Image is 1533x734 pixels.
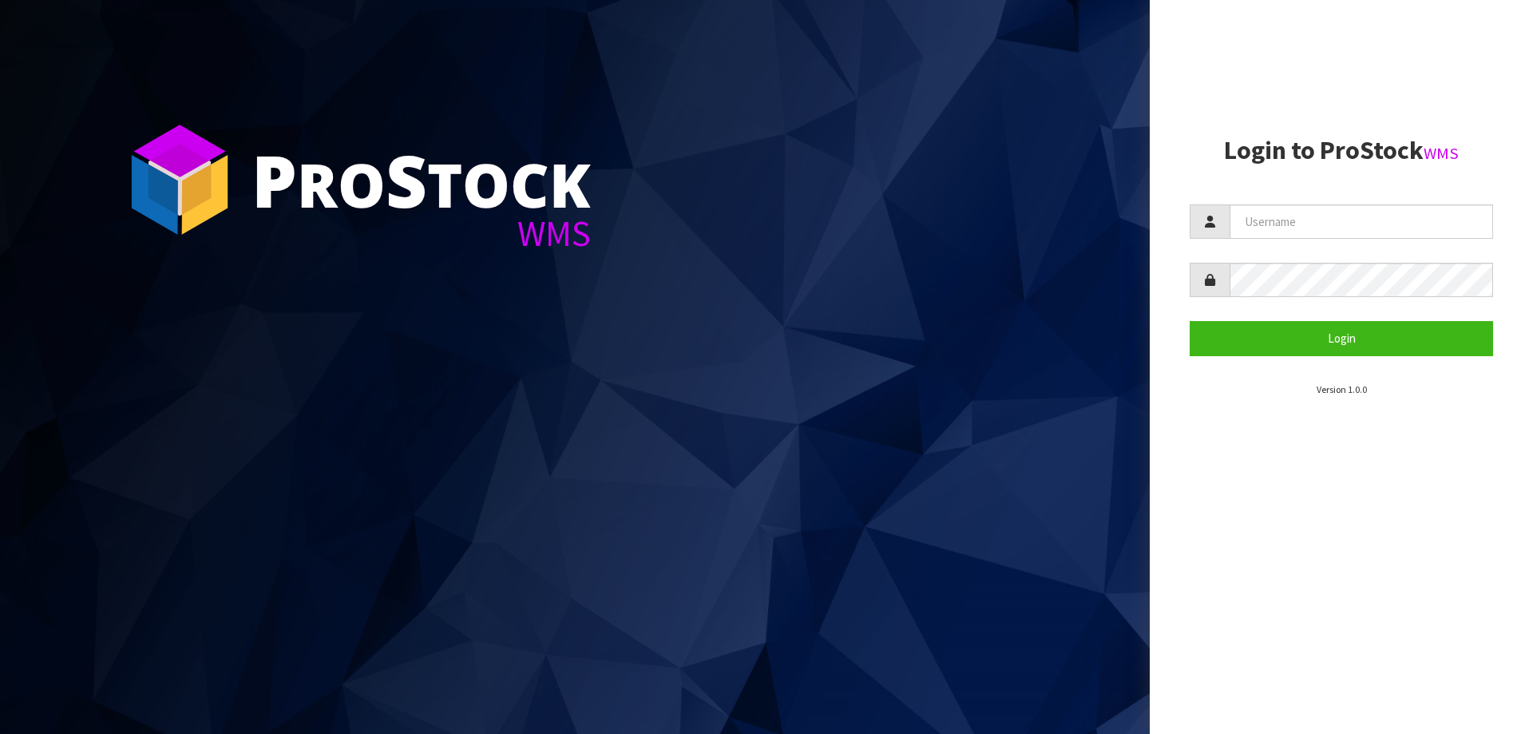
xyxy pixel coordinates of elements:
[1230,204,1493,239] input: Username
[386,131,427,228] span: S
[1424,143,1459,164] small: WMS
[1190,321,1493,355] button: Login
[252,216,591,252] div: WMS
[120,120,240,240] img: ProStock Cube
[1317,383,1367,395] small: Version 1.0.0
[1190,137,1493,165] h2: Login to ProStock
[252,131,297,228] span: P
[252,144,591,216] div: ro tock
